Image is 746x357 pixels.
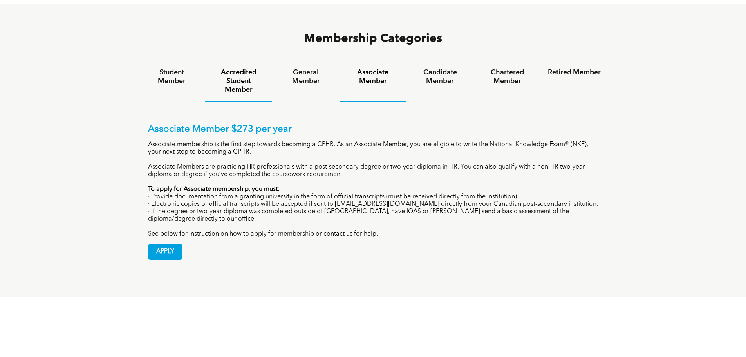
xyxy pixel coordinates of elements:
h4: Associate Member [347,68,399,85]
h4: Chartered Member [481,68,534,85]
a: APPLY [148,244,182,260]
p: Associate Members are practicing HR professionals with a post-secondary degree or two-year diplom... [148,163,598,178]
h4: General Member [279,68,332,85]
p: Associate Member $273 per year [148,124,598,135]
p: · If the degree or two-year diploma was completed outside of [GEOGRAPHIC_DATA], have IQAS or [PER... [148,208,598,223]
span: APPLY [148,244,182,259]
p: Associate membership is the first step towards becoming a CPHR. As an Associate Member, you are e... [148,141,598,156]
span: Membership Categories [304,33,442,45]
p: · Provide documentation from a granting university in the form of official transcripts (must be r... [148,193,598,201]
p: · Electronic copies of official transcripts will be accepted if sent to [EMAIL_ADDRESS][DOMAIN_NA... [148,201,598,208]
h4: Accredited Student Member [212,68,265,94]
p: See below for instruction on how to apply for membership or contact us for help. [148,230,598,238]
h4: Retired Member [548,68,601,77]
h4: Candidate Member [414,68,466,85]
h4: Student Member [145,68,198,85]
strong: To apply for Associate membership, you must: [148,186,280,192]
